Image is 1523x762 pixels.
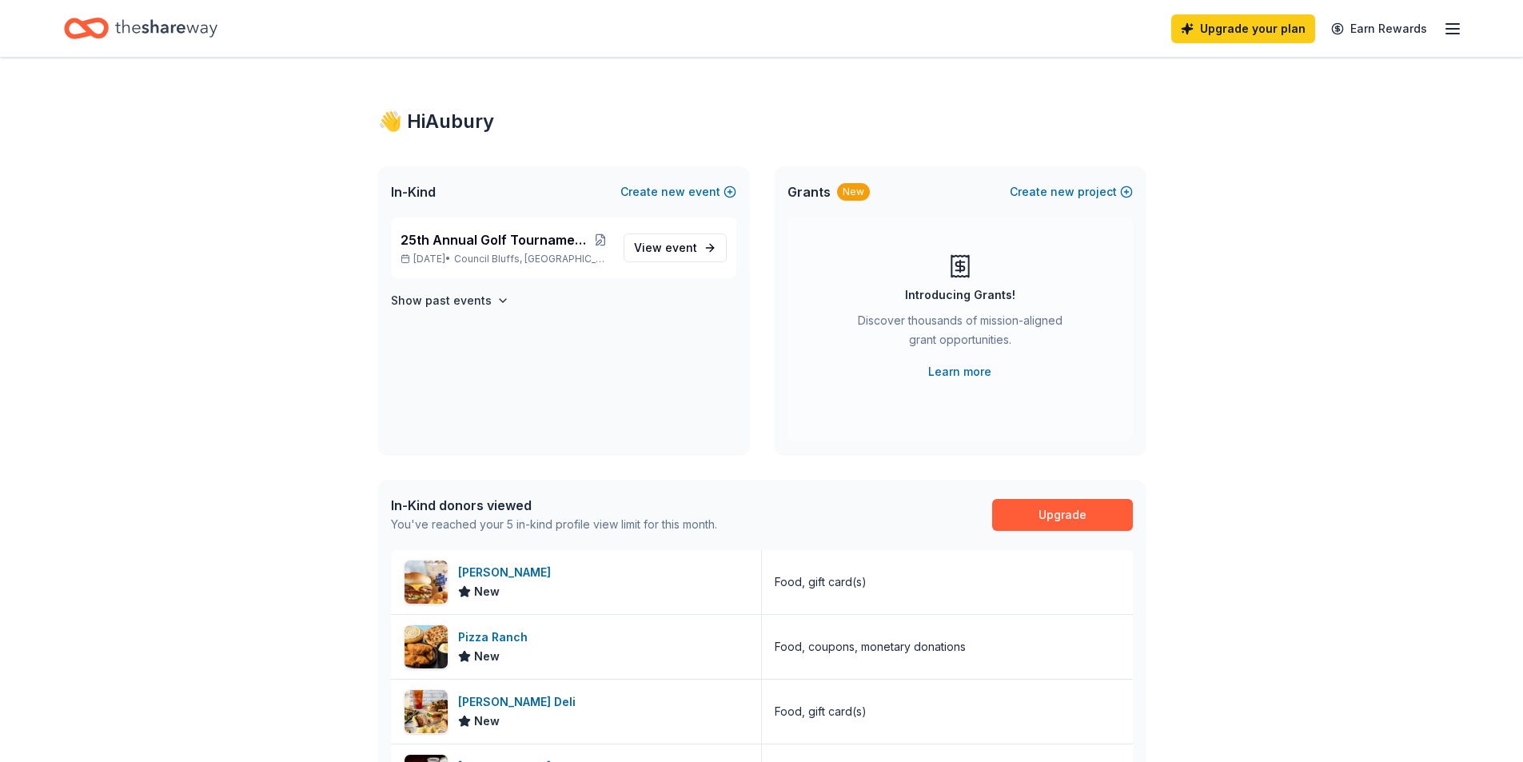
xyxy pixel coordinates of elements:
[64,10,217,47] a: Home
[928,362,991,381] a: Learn more
[851,311,1069,356] div: Discover thousands of mission-aligned grant opportunities.
[665,241,697,254] span: event
[458,563,557,582] div: [PERSON_NAME]
[405,561,448,604] img: Image for Culver's
[1010,182,1133,201] button: Createnewproject
[405,625,448,668] img: Image for Pizza Ranch
[401,253,611,265] p: [DATE] •
[905,285,1015,305] div: Introducing Grants!
[474,647,500,666] span: New
[775,572,867,592] div: Food, gift card(s)
[661,182,685,201] span: new
[1171,14,1315,43] a: Upgrade your plan
[1322,14,1437,43] a: Earn Rewards
[391,515,717,534] div: You've reached your 5 in-kind profile view limit for this month.
[454,253,610,265] span: Council Bluffs, [GEOGRAPHIC_DATA]
[405,690,448,733] img: Image for McAlister's Deli
[775,637,966,656] div: Food, coupons, monetary donations
[391,291,492,310] h4: Show past events
[992,499,1133,531] a: Upgrade
[634,238,697,257] span: View
[624,233,727,262] a: View event
[401,230,591,249] span: 25th Annual Golf Tournament and Silent Auction
[391,496,717,515] div: In-Kind donors viewed
[775,702,867,721] div: Food, gift card(s)
[787,182,831,201] span: Grants
[391,291,509,310] button: Show past events
[474,712,500,731] span: New
[458,628,534,647] div: Pizza Ranch
[458,692,582,712] div: [PERSON_NAME] Deli
[378,109,1146,134] div: 👋 Hi Aubury
[474,582,500,601] span: New
[1051,182,1074,201] span: new
[837,183,870,201] div: New
[620,182,736,201] button: Createnewevent
[391,182,436,201] span: In-Kind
